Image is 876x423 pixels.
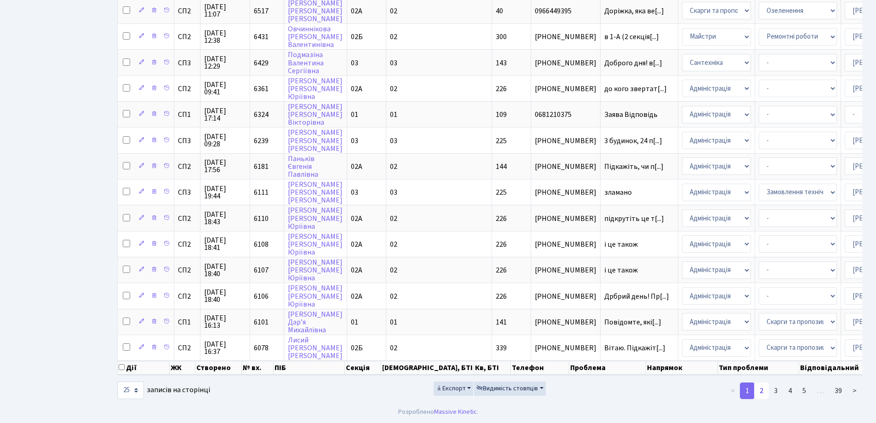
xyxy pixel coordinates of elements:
span: зламано [604,189,674,196]
span: СП2 [178,344,196,352]
span: 6078 [254,343,269,353]
span: 02 [390,32,397,42]
a: [PERSON_NAME][PERSON_NAME]Юріївна [288,206,343,232]
span: до кого звертат[...] [604,84,667,94]
span: 300 [496,32,507,42]
a: ПодмазінаВалентинаСергіївна [288,50,324,76]
span: СП3 [178,189,196,196]
span: 02 [390,6,397,16]
span: 02А [351,239,362,249]
span: 02 [390,214,397,224]
a: 4 [783,382,797,399]
th: ПІБ [274,361,345,375]
button: Експорт [434,382,474,396]
span: СП2 [178,85,196,93]
span: [DATE] 16:37 [204,341,246,355]
span: [DATE] 09:41 [204,81,246,96]
span: 01 [351,110,358,120]
span: Підкажіть, чи п[...] [604,162,664,172]
span: [DATE] 09:28 [204,133,246,148]
span: 144 [496,162,507,172]
span: 226 [496,265,507,275]
span: 03 [351,58,358,68]
span: СП3 [178,137,196,145]
span: Повідомте, які[...] [604,317,661,327]
span: Експорт [436,384,466,393]
span: [PHONE_NUMBER] [535,267,596,274]
span: 03 [390,136,397,146]
span: Доріжка, яка ве[...] [604,6,664,16]
button: Видимість стовпців [474,382,546,396]
a: [PERSON_NAME][PERSON_NAME][PERSON_NAME] [288,128,343,154]
a: Massive Kinetic [434,407,477,417]
span: 02А [351,6,362,16]
span: [PHONE_NUMBER] [535,241,596,248]
th: Дії [118,361,170,375]
span: 226 [496,239,507,249]
th: Секція [345,361,381,375]
a: [PERSON_NAME][PERSON_NAME]Юріївна [288,257,343,283]
span: 225 [496,187,507,197]
span: 02А [351,84,362,94]
span: [PHONE_NUMBER] [535,85,596,93]
span: [PHONE_NUMBER] [535,215,596,222]
span: 03 [390,58,397,68]
span: 02А [351,214,362,224]
span: 6517 [254,6,269,16]
span: 6106 [254,291,269,301]
span: [PHONE_NUMBER] [535,137,596,145]
span: [DATE] 12:38 [204,29,246,44]
a: 5 [797,382,812,399]
span: СП1 [178,319,196,326]
span: 40 [496,6,503,16]
a: > [847,382,862,399]
span: 3 будинок, 24 п[...] [604,136,662,146]
span: СП3 [178,59,196,67]
a: [PERSON_NAME][PERSON_NAME][PERSON_NAME] [288,180,343,205]
span: 02Б [351,32,363,42]
span: СП2 [178,215,196,222]
span: [PHONE_NUMBER] [535,319,596,326]
span: [DATE] 17:56 [204,159,246,174]
span: СП2 [178,33,196,41]
span: 01 [351,317,358,327]
span: [PHONE_NUMBER] [535,163,596,170]
th: Проблема [569,361,646,375]
span: [DATE] 19:44 [204,185,246,200]
span: [DATE] 18:43 [204,211,246,226]
th: № вх. [242,361,274,375]
span: 6108 [254,239,269,249]
span: 143 [496,58,507,68]
span: 226 [496,214,507,224]
span: 109 [496,110,507,120]
a: Овчиннікова[PERSON_NAME]Валентинівна [288,24,343,50]
a: [PERSON_NAME][PERSON_NAME]Юріївна [288,76,343,102]
span: 6111 [254,187,269,197]
span: 6110 [254,214,269,224]
span: 226 [496,84,507,94]
a: [PERSON_NAME][PERSON_NAME]Юріївна [288,232,343,257]
a: 3 [768,382,783,399]
span: 6107 [254,265,269,275]
span: [PHONE_NUMBER] [535,344,596,352]
span: 02А [351,162,362,172]
span: 6324 [254,110,269,120]
th: Створено [195,361,242,375]
span: [DATE] 18:40 [204,263,246,278]
span: 6239 [254,136,269,146]
a: 2 [754,382,769,399]
select: записів на сторінці [117,382,144,399]
span: 03 [351,136,358,146]
th: [DEMOGRAPHIC_DATA], БТІ [381,361,474,375]
span: 141 [496,317,507,327]
th: Кв, БТІ [474,361,510,375]
span: [DATE] 12:29 [204,55,246,70]
span: [PHONE_NUMBER] [535,33,596,41]
a: ПаньківЄвгеніяПавлівна [288,154,318,180]
span: 6361 [254,84,269,94]
span: СП2 [178,163,196,170]
span: 02Б [351,343,363,353]
span: Видимість стовпців [476,384,538,393]
span: 03 [390,187,397,197]
span: [DATE] 16:13 [204,314,246,329]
